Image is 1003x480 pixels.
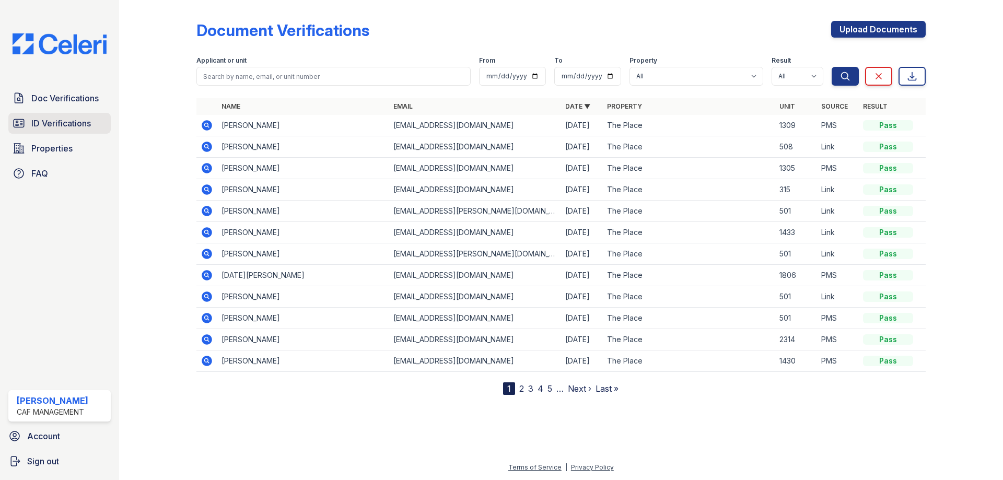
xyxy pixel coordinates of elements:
[196,21,369,40] div: Document Verifications
[831,21,926,38] a: Upload Documents
[568,383,591,394] a: Next ›
[561,222,603,243] td: [DATE]
[31,142,73,155] span: Properties
[389,308,561,329] td: [EMAIL_ADDRESS][DOMAIN_NAME]
[775,158,817,179] td: 1305
[217,329,389,350] td: [PERSON_NAME]
[217,136,389,158] td: [PERSON_NAME]
[561,158,603,179] td: [DATE]
[538,383,543,394] a: 4
[775,286,817,308] td: 501
[389,350,561,372] td: [EMAIL_ADDRESS][DOMAIN_NAME]
[565,102,590,110] a: Date ▼
[863,163,913,173] div: Pass
[817,136,859,158] td: Link
[817,115,859,136] td: PMS
[817,286,859,308] td: Link
[561,179,603,201] td: [DATE]
[603,158,775,179] td: The Place
[8,113,111,134] a: ID Verifications
[629,56,657,65] label: Property
[561,265,603,286] td: [DATE]
[217,201,389,222] td: [PERSON_NAME]
[863,142,913,152] div: Pass
[217,243,389,265] td: [PERSON_NAME]
[27,455,59,467] span: Sign out
[817,329,859,350] td: PMS
[561,286,603,308] td: [DATE]
[775,201,817,222] td: 501
[479,56,495,65] label: From
[221,102,240,110] a: Name
[603,329,775,350] td: The Place
[389,115,561,136] td: [EMAIL_ADDRESS][DOMAIN_NAME]
[528,383,533,394] a: 3
[817,243,859,265] td: Link
[775,329,817,350] td: 2314
[389,201,561,222] td: [EMAIL_ADDRESS][PERSON_NAME][DOMAIN_NAME]
[775,136,817,158] td: 508
[603,222,775,243] td: The Place
[603,179,775,201] td: The Place
[863,291,913,302] div: Pass
[561,136,603,158] td: [DATE]
[561,115,603,136] td: [DATE]
[603,350,775,372] td: The Place
[217,265,389,286] td: [DATE][PERSON_NAME]
[561,350,603,372] td: [DATE]
[863,334,913,345] div: Pass
[4,451,115,472] a: Sign out
[4,426,115,447] a: Account
[561,329,603,350] td: [DATE]
[519,383,524,394] a: 2
[503,382,515,395] div: 1
[217,286,389,308] td: [PERSON_NAME]
[863,102,888,110] a: Result
[17,407,88,417] div: CAF Management
[863,356,913,366] div: Pass
[817,308,859,329] td: PMS
[863,227,913,238] div: Pass
[603,201,775,222] td: The Place
[8,163,111,184] a: FAQ
[217,222,389,243] td: [PERSON_NAME]
[561,201,603,222] td: [DATE]
[389,286,561,308] td: [EMAIL_ADDRESS][DOMAIN_NAME]
[775,222,817,243] td: 1433
[547,383,552,394] a: 5
[508,463,562,471] a: Terms of Service
[817,222,859,243] td: Link
[821,102,848,110] a: Source
[217,350,389,372] td: [PERSON_NAME]
[775,179,817,201] td: 315
[603,286,775,308] td: The Place
[4,33,115,54] img: CE_Logo_Blue-a8612792a0a2168367f1c8372b55b34899dd931a85d93a1a3d3e32e68fde9ad4.png
[775,308,817,329] td: 501
[817,158,859,179] td: PMS
[196,67,471,86] input: Search by name, email, or unit number
[565,463,567,471] div: |
[603,115,775,136] td: The Place
[863,313,913,323] div: Pass
[561,243,603,265] td: [DATE]
[389,243,561,265] td: [EMAIL_ADDRESS][PERSON_NAME][DOMAIN_NAME]
[772,56,791,65] label: Result
[863,270,913,280] div: Pass
[863,249,913,259] div: Pass
[17,394,88,407] div: [PERSON_NAME]
[217,115,389,136] td: [PERSON_NAME]
[817,265,859,286] td: PMS
[775,265,817,286] td: 1806
[603,308,775,329] td: The Place
[389,222,561,243] td: [EMAIL_ADDRESS][DOMAIN_NAME]
[817,350,859,372] td: PMS
[389,265,561,286] td: [EMAIL_ADDRESS][DOMAIN_NAME]
[603,136,775,158] td: The Place
[607,102,642,110] a: Property
[863,206,913,216] div: Pass
[217,308,389,329] td: [PERSON_NAME]
[775,243,817,265] td: 501
[8,88,111,109] a: Doc Verifications
[389,329,561,350] td: [EMAIL_ADDRESS][DOMAIN_NAME]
